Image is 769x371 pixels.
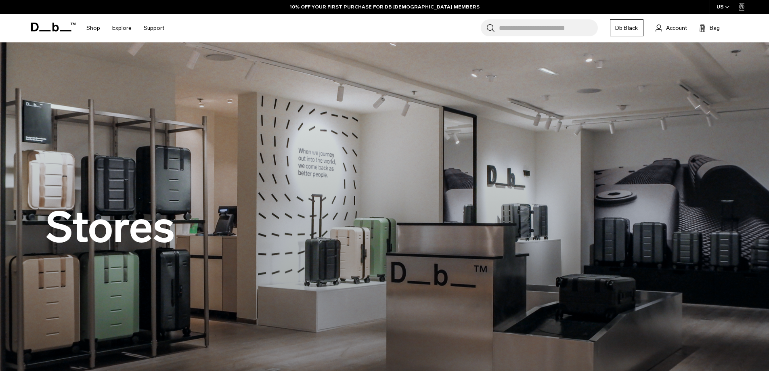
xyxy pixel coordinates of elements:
a: Shop [86,14,100,42]
span: Account [666,24,687,32]
nav: Main Navigation [80,14,170,42]
a: Support [144,14,164,42]
span: Bag [710,24,720,32]
a: Explore [112,14,132,42]
a: Account [656,23,687,33]
h2: Stores [46,206,175,249]
a: Db Black [610,19,643,36]
a: 10% OFF YOUR FIRST PURCHASE FOR DB [DEMOGRAPHIC_DATA] MEMBERS [290,3,480,10]
button: Bag [699,23,720,33]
